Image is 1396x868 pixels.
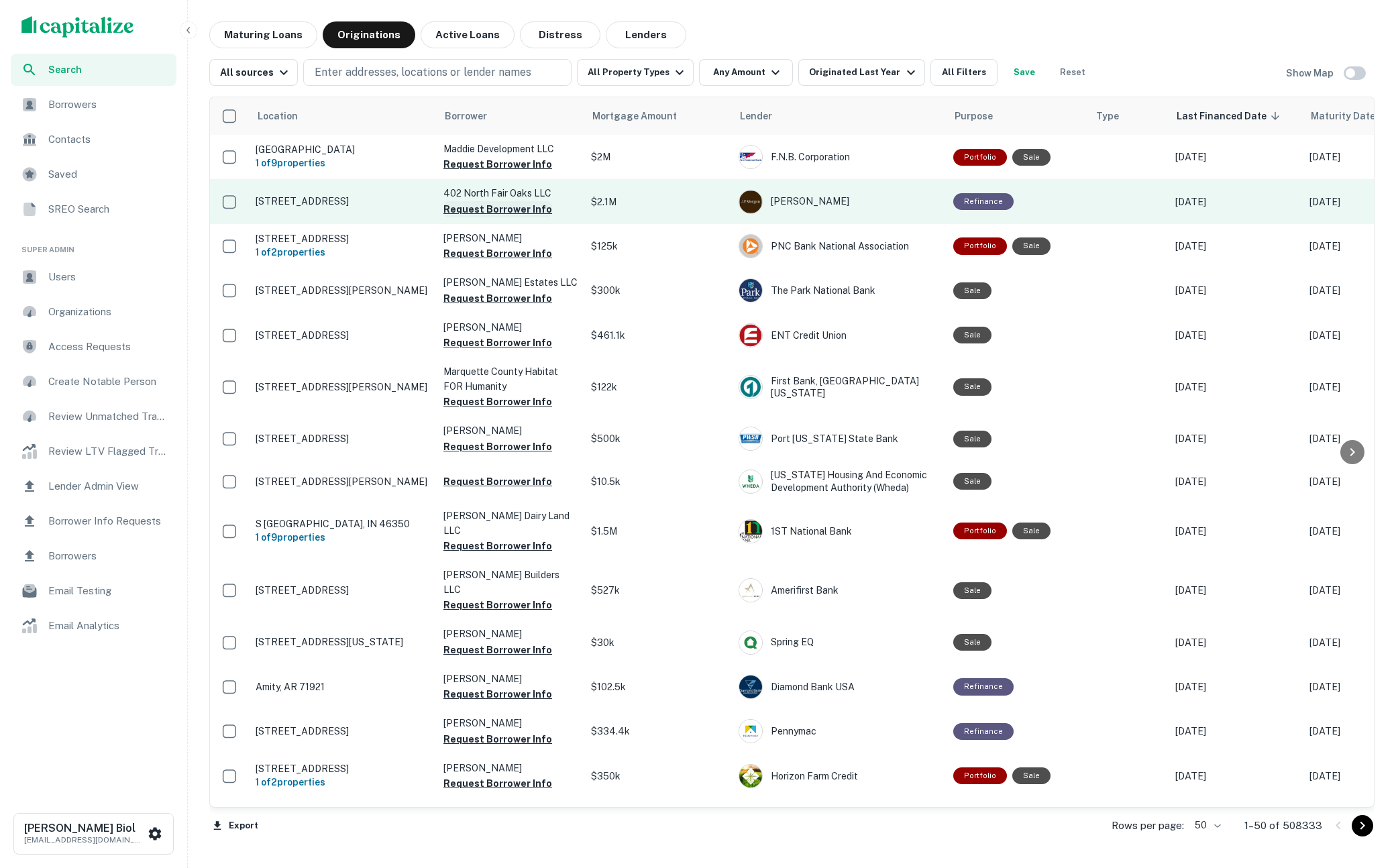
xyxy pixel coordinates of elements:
[1175,724,1296,739] p: [DATE]
[256,433,430,445] p: [STREET_ADDRESS]
[11,610,176,642] div: Email Analytics
[256,530,430,545] h6: 1 of 9 properties
[24,823,145,834] h6: [PERSON_NAME] Biol
[443,423,578,438] p: [PERSON_NAME]
[443,231,578,246] p: [PERSON_NAME]
[591,769,725,783] p: $350k
[443,246,552,262] button: Request Borrower Info
[1096,108,1119,124] span: Type
[48,443,168,459] span: Review LTV Flagged Transactions
[591,524,725,539] p: $1.5M
[256,245,430,260] h6: 1 of 2 properties
[445,108,487,124] span: Borrower
[443,775,552,792] button: Request Borrower Info
[303,59,572,86] button: Enter addresses, locations or lender names
[739,579,762,602] img: picture
[732,97,947,135] th: Lender
[1311,109,1389,123] div: Maturity dates displayed may be estimated. Please contact the lender for the most accurate maturi...
[220,64,292,80] div: All sources
[48,583,168,599] span: Email Testing
[11,400,176,433] div: Review Unmatched Transactions
[1175,583,1296,598] p: [DATE]
[520,21,600,48] button: Distress
[591,380,725,394] p: $122k
[315,64,531,80] p: Enter addresses, locations or lender names
[1175,474,1296,489] p: [DATE]
[798,59,924,86] button: Originated Last Year
[11,89,176,121] div: Borrowers
[11,158,176,191] a: Saved
[48,339,168,355] span: Access Requests
[11,435,176,468] a: Review LTV Flagged Transactions
[443,290,552,307] button: Request Borrower Info
[1189,816,1223,835] div: 50
[443,731,552,747] button: Request Borrower Info
[739,719,940,743] div: Pennymac
[591,680,725,694] p: $102.5k
[953,678,1014,695] div: This loan purpose was for refinancing
[739,469,940,493] div: [US_STATE] Housing And Economic Development Authority (wheda)
[48,618,168,634] span: Email Analytics
[1175,150,1296,164] p: [DATE]
[740,108,772,124] span: Lender
[699,59,793,86] button: Any Amount
[256,584,430,596] p: [STREET_ADDRESS]
[739,520,762,543] img: picture
[1012,149,1051,166] div: Sale
[11,505,176,537] div: Borrower Info Requests
[11,261,176,293] a: Users
[739,278,940,303] div: The Park National Bank
[11,540,176,572] a: Borrowers
[11,193,176,225] a: SREO Search
[256,329,430,341] p: [STREET_ADDRESS]
[739,675,940,699] div: Diamond Bank USA
[953,634,991,651] div: Sale
[1003,59,1046,86] button: Save your search to get updates of matches that match your search criteria.
[443,508,578,538] p: [PERSON_NAME] Dairy Land LLC
[947,97,1088,135] th: Purpose
[953,149,1007,166] div: This is a portfolio loan with 9 properties
[1051,59,1094,86] button: Reset
[48,269,168,285] span: Users
[48,97,168,113] span: Borrowers
[256,636,430,648] p: [STREET_ADDRESS][US_STATE]
[584,97,732,135] th: Mortgage Amount
[591,283,725,298] p: $300k
[1329,761,1396,825] div: Chat Widget
[591,328,725,343] p: $461.1k
[739,631,762,654] img: picture
[1112,818,1184,834] p: Rows per page:
[953,723,1014,740] div: This loan purpose was for refinancing
[48,131,168,148] span: Contacts
[739,324,762,347] img: picture
[443,394,552,410] button: Request Borrower Info
[591,635,725,650] p: $30k
[11,366,176,398] a: Create Notable Person
[739,235,762,258] img: picture
[11,123,176,156] a: Contacts
[11,296,176,328] div: Organizations
[591,583,725,598] p: $527k
[443,597,552,613] button: Request Borrower Info
[1012,523,1051,539] div: Sale
[739,146,762,168] img: picture
[577,59,694,86] button: All Property Types
[256,381,430,393] p: [STREET_ADDRESS][PERSON_NAME]
[437,97,584,135] th: Borrower
[209,21,317,48] button: Maturing Loans
[739,519,940,543] div: 1ST National Bank
[256,233,430,245] p: [STREET_ADDRESS]
[1352,815,1373,836] button: Go to next page
[1088,97,1169,135] th: Type
[606,21,686,48] button: Lenders
[1012,767,1051,784] div: Sale
[953,327,991,343] div: Sale
[48,304,168,320] span: Organizations
[443,275,578,290] p: [PERSON_NAME] Estates LLC
[443,142,578,156] p: Maddie Development LLC
[591,150,725,164] p: $2M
